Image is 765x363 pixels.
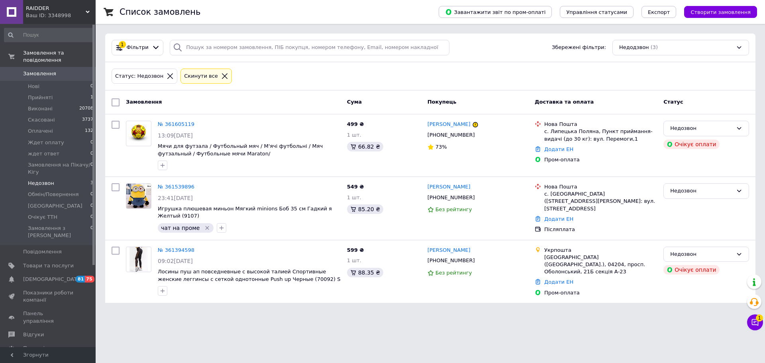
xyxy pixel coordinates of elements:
[23,345,45,352] span: Покупці
[23,262,74,269] span: Товари та послуги
[85,276,94,283] span: 75
[23,310,74,324] span: Панель управління
[535,99,594,105] span: Доставка та оплата
[544,289,657,296] div: Пром-оплата
[663,99,683,105] span: Статус
[670,124,733,133] div: Недозвон
[28,191,79,198] span: Обмін/Повернення
[544,128,657,142] div: с. Липецька Поляна, Пункт приймання-видачі (до 30 кг): вул. Перемоги,1
[126,121,151,146] a: Фото товару
[126,124,151,143] img: Фото товару
[347,99,362,105] span: Cума
[670,250,733,259] div: Недозвон
[347,142,383,151] div: 66.82 ₴
[619,44,649,51] span: Недодзвон
[82,116,93,124] span: 3737
[23,70,56,77] span: Замовлення
[28,202,82,210] span: [GEOGRAPHIC_DATA]
[158,269,341,282] span: Лосины пуш ап повседневные с высокой талией Спортивные женские леггинсы с сеткой однотонные Push ...
[120,7,200,17] h1: Список замовлень
[435,144,447,150] span: 73%
[90,150,93,157] span: 0
[663,265,720,275] div: Очікує оплати
[23,289,74,304] span: Показники роботи компанії
[161,225,200,231] span: чат на проме
[756,314,763,322] span: 1
[23,248,62,255] span: Повідомлення
[426,192,477,203] div: [PHONE_NUMBER]
[158,132,193,139] span: 13:09[DATE]
[676,9,757,15] a: Створити замовлення
[23,49,96,64] span: Замовлення та повідомлення
[170,40,449,55] input: Пошук за номером замовлення, ПІБ покупця, номером телефону, Email, номером накладної
[23,276,82,283] span: [DEMOGRAPHIC_DATA]
[85,128,93,135] span: 132
[28,94,53,101] span: Прийняті
[28,214,57,221] span: Очікує ТТН
[670,187,733,195] div: Недозвон
[544,279,573,285] a: Додати ЕН
[158,121,194,127] a: № 361605119
[445,8,545,16] span: Завантажити звіт по пром-оплаті
[90,191,93,198] span: 0
[23,331,44,338] span: Відгуки
[182,72,220,80] div: Cкинути все
[544,226,657,233] div: Післяплата
[560,6,634,18] button: Управління статусами
[544,216,573,222] a: Додати ЕН
[158,143,323,157] a: Мячи для футзала / Футбольный мяч / М'ячі футбольні / Мяч футзальный / Футбольные мячи Maraton/
[428,99,457,105] span: Покупець
[28,161,90,176] span: Замовлення на Пікачу/Кігу
[28,139,64,146] span: Ждет оплату
[347,247,364,253] span: 599 ₴
[435,206,472,212] span: Без рейтингу
[28,128,53,135] span: Оплачені
[90,180,93,187] span: 3
[347,268,383,277] div: 88.35 ₴
[684,6,757,18] button: Створити замовлення
[126,247,151,272] a: Фото товару
[347,194,361,200] span: 1 шт.
[158,195,193,201] span: 23:41[DATE]
[428,183,471,191] a: [PERSON_NAME]
[28,83,39,90] span: Нові
[651,44,658,50] span: (3)
[90,214,93,221] span: 0
[439,6,552,18] button: Завантажити звіт по пром-оплаті
[28,116,55,124] span: Скасовані
[544,247,657,254] div: Укрпошта
[648,9,670,15] span: Експорт
[114,72,165,80] div: Статус: Недозвон
[90,202,93,210] span: 0
[544,121,657,128] div: Нова Пошта
[690,9,751,15] span: Створити замовлення
[28,225,90,239] span: Замовлення з [PERSON_NAME]
[544,190,657,212] div: с. [GEOGRAPHIC_DATA] ([STREET_ADDRESS][PERSON_NAME]: вул. [STREET_ADDRESS]
[347,132,361,138] span: 1 шт.
[347,204,383,214] div: 85.20 ₴
[347,257,361,263] span: 1 шт.
[204,225,210,231] svg: Видалити мітку
[544,146,573,152] a: Додати ЕН
[129,247,148,272] img: Фото товару
[347,121,364,127] span: 499 ₴
[428,121,471,128] a: [PERSON_NAME]
[544,254,657,276] div: [GEOGRAPHIC_DATA] ([GEOGRAPHIC_DATA].), 04204, просп. Оболонський, 21Б секція А-23
[26,5,86,12] span: RAIDDER
[158,206,332,219] a: Игрушка плюшевая миньон Мягкий minions Боб 35 см Гадкий я Желтый (9107)
[426,255,477,266] div: [PHONE_NUMBER]
[126,99,162,105] span: Замовлення
[428,247,471,254] a: [PERSON_NAME]
[158,247,194,253] a: № 361394598
[28,150,59,157] span: ждет ответ
[158,184,194,190] a: № 361539896
[747,314,763,330] button: Чат з покупцем1
[76,276,85,283] span: 81
[544,183,657,190] div: Нова Пошта
[426,130,477,140] div: [PHONE_NUMBER]
[90,94,93,101] span: 1
[566,9,627,15] span: Управління статусами
[435,270,472,276] span: Без рейтингу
